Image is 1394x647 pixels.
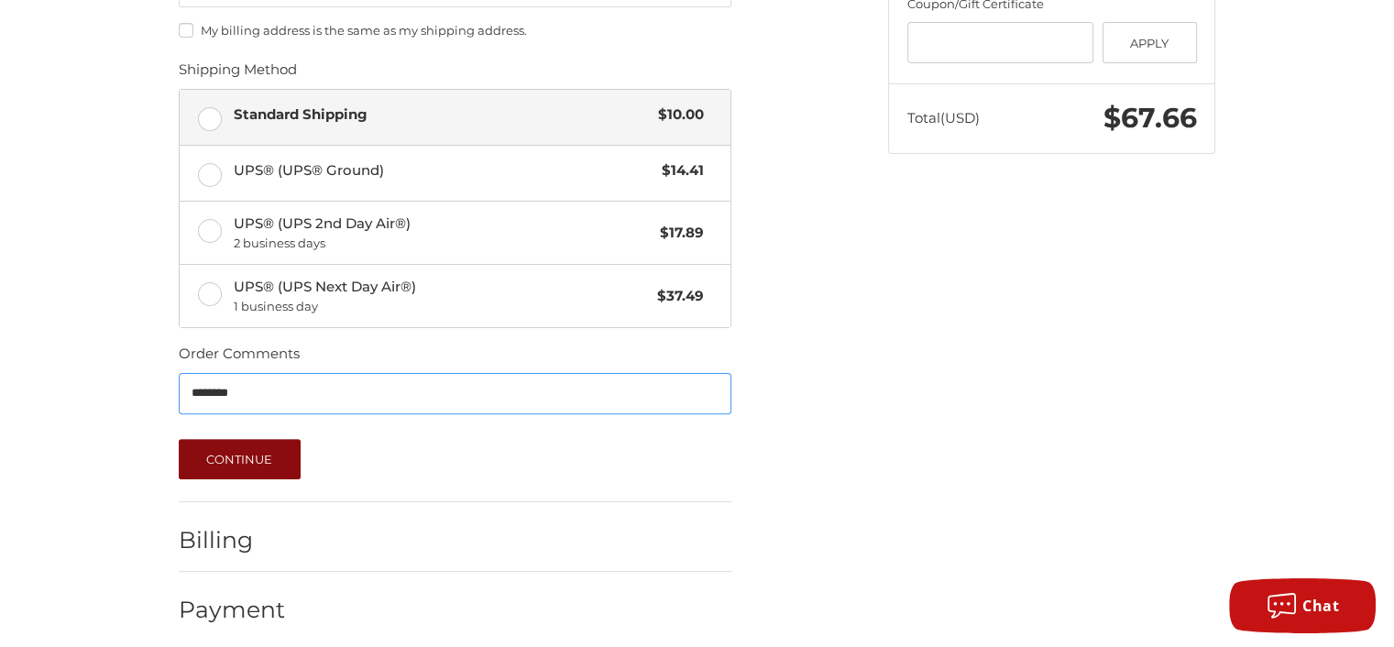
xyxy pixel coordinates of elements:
span: $14.41 [653,160,704,181]
span: $67.66 [1103,101,1197,135]
button: Chat [1229,578,1376,633]
span: UPS® (UPS Next Day Air®) [234,277,649,315]
legend: Shipping Method [179,60,297,89]
span: $37.49 [648,286,704,307]
legend: Order Comments [179,344,300,373]
h2: Payment [179,596,286,624]
label: My billing address is the same as my shipping address. [179,23,731,38]
h2: Billing [179,526,286,554]
button: Continue [179,439,301,479]
button: Apply [1103,22,1197,63]
span: $17.89 [651,223,704,244]
span: Total (USD) [907,109,980,126]
span: Standard Shipping [234,104,650,126]
span: UPS® (UPS 2nd Day Air®) [234,214,652,252]
span: Chat [1302,596,1339,616]
span: 1 business day [234,298,649,316]
span: UPS® (UPS® Ground) [234,160,653,181]
input: Gift Certificate or Coupon Code [907,22,1094,63]
span: $10.00 [649,104,704,126]
span: 2 business days [234,235,652,253]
